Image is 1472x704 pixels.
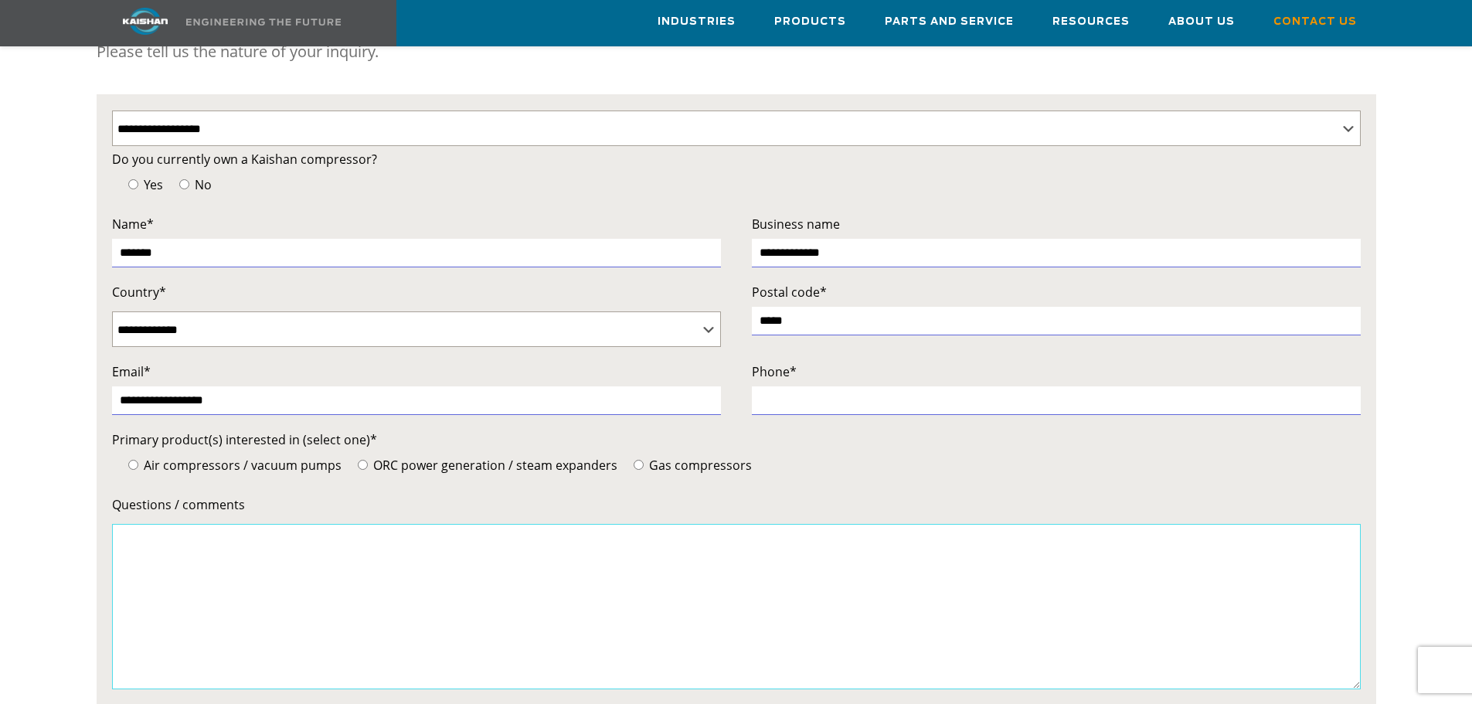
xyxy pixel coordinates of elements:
span: Resources [1052,13,1130,31]
a: Parts and Service [885,1,1014,43]
label: Country* [112,281,721,303]
span: ORC power generation / steam expanders [370,457,617,474]
label: Name* [112,213,721,235]
label: Primary product(s) interested in (select one)* [112,429,1361,451]
input: ORC power generation / steam expanders [358,460,368,470]
input: Gas compressors [634,460,644,470]
label: Do you currently own a Kaishan compressor? [112,148,1361,170]
span: Yes [141,176,163,193]
span: Gas compressors [646,457,752,474]
label: Postal code* [752,281,1361,303]
img: kaishan logo [87,8,203,35]
label: Business name [752,213,1361,235]
input: No [179,179,189,189]
label: Phone* [752,361,1361,383]
span: About Us [1168,13,1235,31]
span: Air compressors / vacuum pumps [141,457,342,474]
a: About Us [1168,1,1235,43]
p: Please tell us the nature of your inquiry. [97,36,1376,67]
span: Contact Us [1273,13,1357,31]
img: Engineering the future [186,19,341,26]
input: Yes [128,179,138,189]
a: Products [774,1,846,43]
span: Parts and Service [885,13,1014,31]
a: Resources [1052,1,1130,43]
span: Products [774,13,846,31]
label: Questions / comments [112,494,1361,515]
a: Contact Us [1273,1,1357,43]
label: Email* [112,361,721,383]
span: Industries [658,13,736,31]
span: No [192,176,212,193]
input: Air compressors / vacuum pumps [128,460,138,470]
a: Industries [658,1,736,43]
